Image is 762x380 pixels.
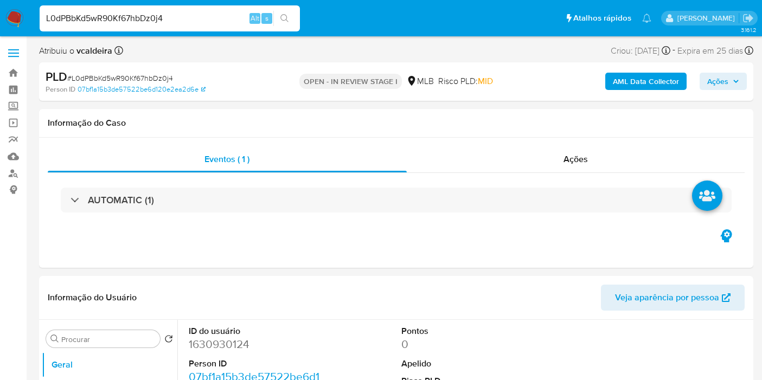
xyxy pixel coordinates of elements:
span: MID [478,75,493,87]
span: Ações [707,73,728,90]
button: Procurar [50,334,59,343]
span: Ações [564,153,588,165]
button: Retornar ao pedido padrão [164,334,173,346]
div: Criou: [DATE] [611,43,670,58]
b: AML Data Collector [613,73,679,90]
span: Risco PLD: [438,75,493,87]
span: Atalhos rápidos [573,12,631,24]
span: Alt [251,13,259,23]
a: Notificações [642,14,651,23]
span: Veja aparência por pessoa [615,285,719,311]
dt: Apelido [401,358,533,370]
span: # L0dPBbKd5wR90Kf67hbDz0j4 [67,73,173,83]
span: Eventos ( 1 ) [204,153,249,165]
button: AML Data Collector [605,73,687,90]
b: Person ID [46,85,75,94]
button: Geral [42,352,177,378]
span: Atribuiu o [39,45,112,57]
a: 07bf1a15b3de57522be6d120e2ea2d6e [78,85,206,94]
dt: ID do usuário [189,325,320,337]
p: vitoria.caldeira@mercadolivre.com [677,13,739,23]
h1: Informação do Caso [48,118,745,128]
div: MLB [406,75,434,87]
button: Veja aparência por pessoa [601,285,745,311]
button: search-icon [273,11,296,26]
h1: Informação do Usuário [48,292,137,303]
dt: Person ID [189,358,320,370]
b: PLD [46,68,67,85]
input: Pesquise usuários ou casos... [40,11,300,25]
a: Sair [742,12,754,24]
div: AUTOMATIC (1) [61,188,732,212]
input: Procurar [61,334,156,344]
span: s [265,13,268,23]
span: Expira em 25 dias [677,45,743,57]
dt: Pontos [401,325,533,337]
dd: 1630930124 [189,337,320,352]
b: vcaldeira [74,44,112,57]
h3: AUTOMATIC (1) [88,194,154,206]
dd: 0 [401,337,533,352]
p: OPEN - IN REVIEW STAGE I [299,74,402,89]
button: Ações [700,73,747,90]
span: - [673,43,675,58]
